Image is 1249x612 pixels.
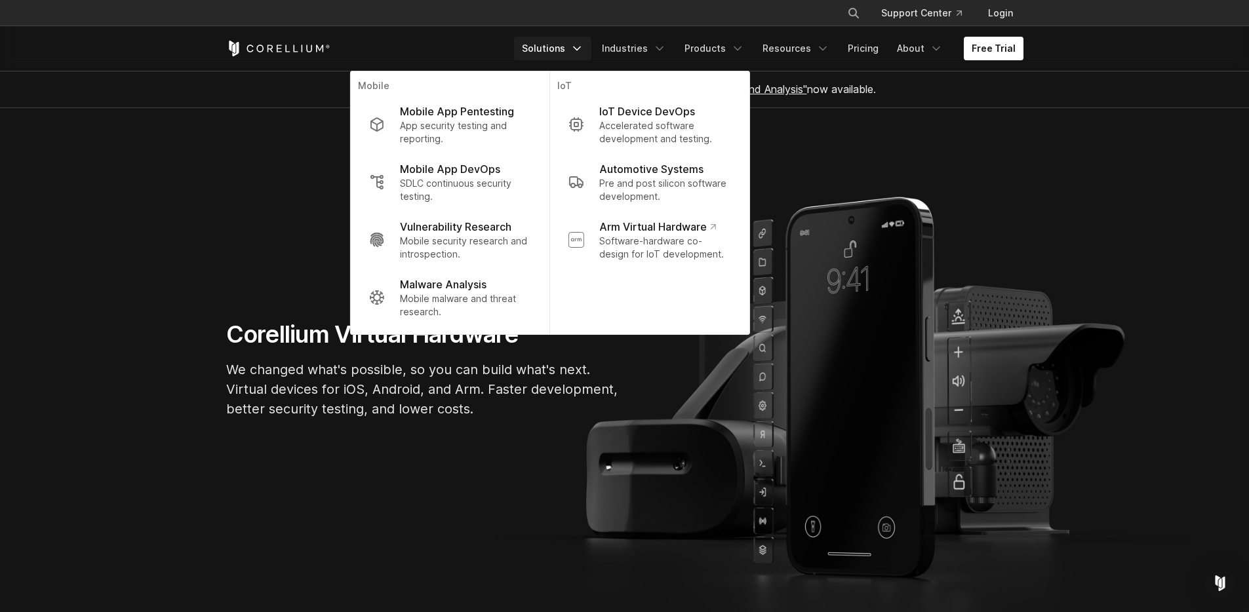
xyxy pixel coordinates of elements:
[840,37,886,60] a: Pricing
[358,211,541,269] a: Vulnerability Research Mobile security research and introspection.
[599,119,730,145] p: Accelerated software development and testing.
[599,161,704,177] p: Automotive Systems
[358,269,541,326] a: Malware Analysis Mobile malware and threat research.
[594,37,674,60] a: Industries
[400,119,530,145] p: App security testing and reporting.
[599,235,730,261] p: Software-hardware co-design for IoT development.
[557,96,741,153] a: IoT Device DevOps Accelerated software development and testing.
[514,37,591,60] a: Solutions
[400,235,530,261] p: Mobile security research and introspection.
[842,1,865,25] button: Search
[599,104,695,119] p: IoT Device DevOps
[400,219,511,235] p: Vulnerability Research
[871,1,972,25] a: Support Center
[831,1,1023,25] div: Navigation Menu
[514,37,1023,60] div: Navigation Menu
[226,41,330,56] a: Corellium Home
[400,277,486,292] p: Malware Analysis
[226,360,620,419] p: We changed what's possible, so you can build what's next. Virtual devices for iOS, Android, and A...
[557,211,741,269] a: Arm Virtual Hardware Software-hardware co-design for IoT development.
[557,79,741,96] p: IoT
[599,177,730,203] p: Pre and post silicon software development.
[400,161,500,177] p: Mobile App DevOps
[978,1,1023,25] a: Login
[557,153,741,211] a: Automotive Systems Pre and post silicon software development.
[400,292,530,318] p: Mobile malware and threat research.
[677,37,752,60] a: Products
[964,37,1023,60] a: Free Trial
[755,37,837,60] a: Resources
[400,177,530,203] p: SDLC continuous security testing.
[358,153,541,211] a: Mobile App DevOps SDLC continuous security testing.
[358,79,541,96] p: Mobile
[599,219,715,235] p: Arm Virtual Hardware
[1204,567,1236,599] div: Open Intercom Messenger
[226,320,620,349] h1: Corellium Virtual Hardware
[400,104,514,119] p: Mobile App Pentesting
[358,96,541,153] a: Mobile App Pentesting App security testing and reporting.
[889,37,951,60] a: About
